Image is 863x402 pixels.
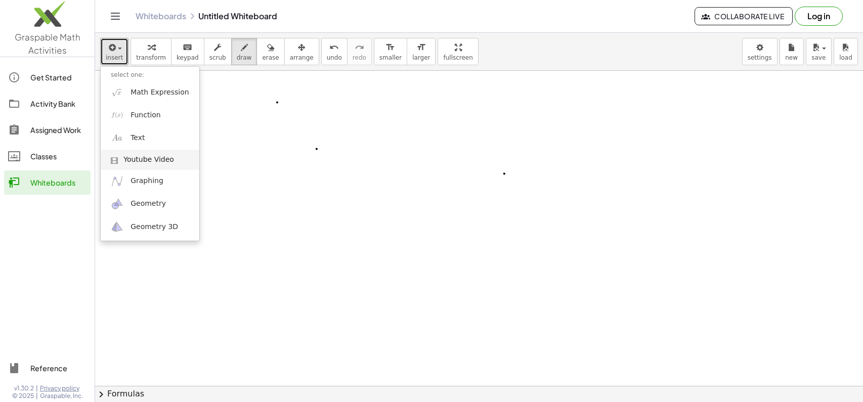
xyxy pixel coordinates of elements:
a: Math Expression [101,81,199,104]
button: settings [742,38,778,65]
span: | [36,384,38,392]
button: format_sizesmaller [374,38,407,65]
span: Geometry 3D [131,222,178,232]
a: Assigned Work [4,118,91,142]
img: ggb-graphing.svg [111,175,123,188]
button: save [806,38,832,65]
button: Toggle navigation [107,8,123,24]
a: Privacy policy [40,384,83,392]
button: format_sizelarger [407,38,436,65]
span: Graspable, Inc. [40,392,83,400]
a: Geometry [101,193,199,215]
div: Activity Bank [30,98,87,110]
a: Get Started [4,65,91,90]
button: Collaborate Live [695,7,793,25]
a: Classes [4,144,91,168]
a: Function [101,104,199,126]
span: Graphing [131,176,163,186]
div: Get Started [30,71,87,83]
div: Assigned Work [30,124,87,136]
img: sqrt_x.png [111,86,123,99]
span: settings [748,54,772,61]
a: Text [101,126,199,149]
span: larger [412,54,430,61]
span: new [785,54,798,61]
span: Graspable Math Activities [15,31,80,56]
span: | [36,392,38,400]
i: format_size [385,41,395,54]
span: fullscreen [443,54,472,61]
button: scrub [204,38,232,65]
a: Reference [4,356,91,380]
button: keyboardkeypad [171,38,204,65]
i: format_size [416,41,426,54]
a: Geometry 3D [101,215,199,238]
span: redo [353,54,366,61]
button: insert [100,38,128,65]
span: Collaborate Live [703,12,784,21]
button: arrange [284,38,319,65]
button: undoundo [321,38,348,65]
span: Geometry [131,199,166,209]
i: redo [355,41,364,54]
a: Youtube Video [101,150,199,170]
span: save [811,54,826,61]
span: load [839,54,852,61]
span: undo [327,54,342,61]
button: transform [131,38,171,65]
span: arrange [290,54,314,61]
span: v1.30.2 [14,384,34,392]
button: erase [256,38,284,65]
span: keypad [177,54,199,61]
li: select one: [101,69,199,81]
div: Reference [30,362,87,374]
span: Function [131,110,161,120]
span: Youtube Video [123,155,174,165]
a: Graphing [101,170,199,193]
span: Math Expression [131,87,189,98]
span: erase [262,54,279,61]
img: ggb-3d.svg [111,220,123,233]
span: © 2025 [12,392,34,400]
span: scrub [209,54,226,61]
div: Classes [30,150,87,162]
div: Whiteboards [30,176,87,189]
a: Whiteboards [4,170,91,195]
img: Aa.png [111,131,123,144]
i: keyboard [183,41,192,54]
img: ggb-geometry.svg [111,198,123,210]
span: transform [136,54,166,61]
button: draw [231,38,257,65]
a: Activity Bank [4,92,91,116]
button: redoredo [347,38,372,65]
a: Whiteboards [136,11,186,21]
span: smaller [379,54,402,61]
button: new [780,38,804,65]
i: undo [329,41,339,54]
span: chevron_right [95,388,107,400]
button: chevron_rightFormulas [95,386,863,402]
span: Text [131,133,145,143]
button: fullscreen [438,38,478,65]
span: insert [106,54,123,61]
button: load [834,38,858,65]
button: Log in [795,7,843,26]
span: draw [237,54,252,61]
img: f_x.png [111,109,123,121]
